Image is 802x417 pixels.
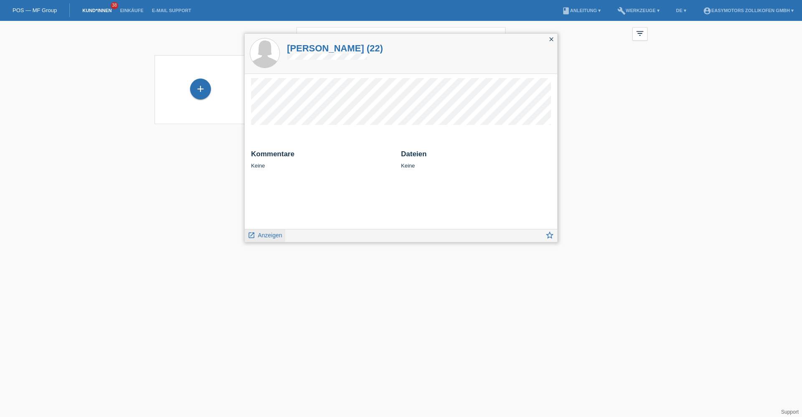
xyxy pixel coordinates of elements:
i: close [548,36,555,43]
input: Suche... [297,27,505,47]
div: Kund*in hinzufügen [190,82,211,96]
i: star_border [545,231,554,240]
span: 38 [111,2,118,9]
i: book [562,7,570,15]
a: account_circleEasymotors Zollikofen GmbH ▾ [699,8,798,13]
h2: Dateien [401,150,551,163]
i: launch [248,231,255,239]
a: Support [781,409,799,415]
a: POS — MF Group [13,7,57,13]
div: Keine [401,150,551,169]
a: [PERSON_NAME] (22) [287,43,383,53]
i: account_circle [703,7,711,15]
a: star_border [545,231,554,242]
a: DE ▾ [672,8,690,13]
span: Anzeigen [258,232,282,239]
a: bookAnleitung ▾ [558,8,605,13]
a: E-Mail Support [148,8,195,13]
h2: Kommentare [251,150,395,163]
div: Keine [251,150,395,169]
i: close [491,32,501,42]
a: Einkäufe [116,8,147,13]
i: filter_list [635,29,645,38]
i: build [617,7,626,15]
a: buildWerkzeuge ▾ [613,8,664,13]
a: launch Anzeigen [248,229,282,240]
a: Kund*innen [78,8,116,13]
